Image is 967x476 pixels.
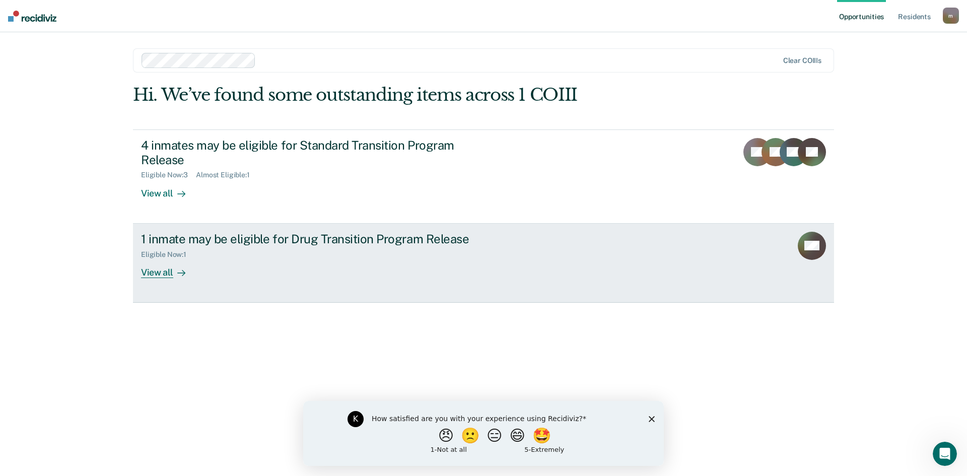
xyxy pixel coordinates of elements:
div: Hi. We’ve found some outstanding items across 1 COIII [133,85,694,105]
a: 4 inmates may be eligible for Standard Transition Program ReleaseEligible Now:3Almost Eligible:1V... [133,129,834,224]
div: Clear COIIIs [783,56,821,65]
div: 1 inmate may be eligible for Drug Transition Program Release [141,232,495,246]
div: View all [141,179,197,199]
div: Almost Eligible : 1 [196,171,258,179]
img: Recidiviz [8,11,56,22]
div: Eligible Now : 1 [141,250,194,259]
iframe: Intercom live chat [933,442,957,466]
div: Eligible Now : 3 [141,171,196,179]
div: View all [141,258,197,278]
div: 4 inmates may be eligible for Standard Transition Program Release [141,138,495,167]
a: 1 inmate may be eligible for Drug Transition Program ReleaseEligible Now:1View all [133,224,834,303]
button: m [943,8,959,24]
iframe: Survey by Kim from Recidiviz [303,401,664,466]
